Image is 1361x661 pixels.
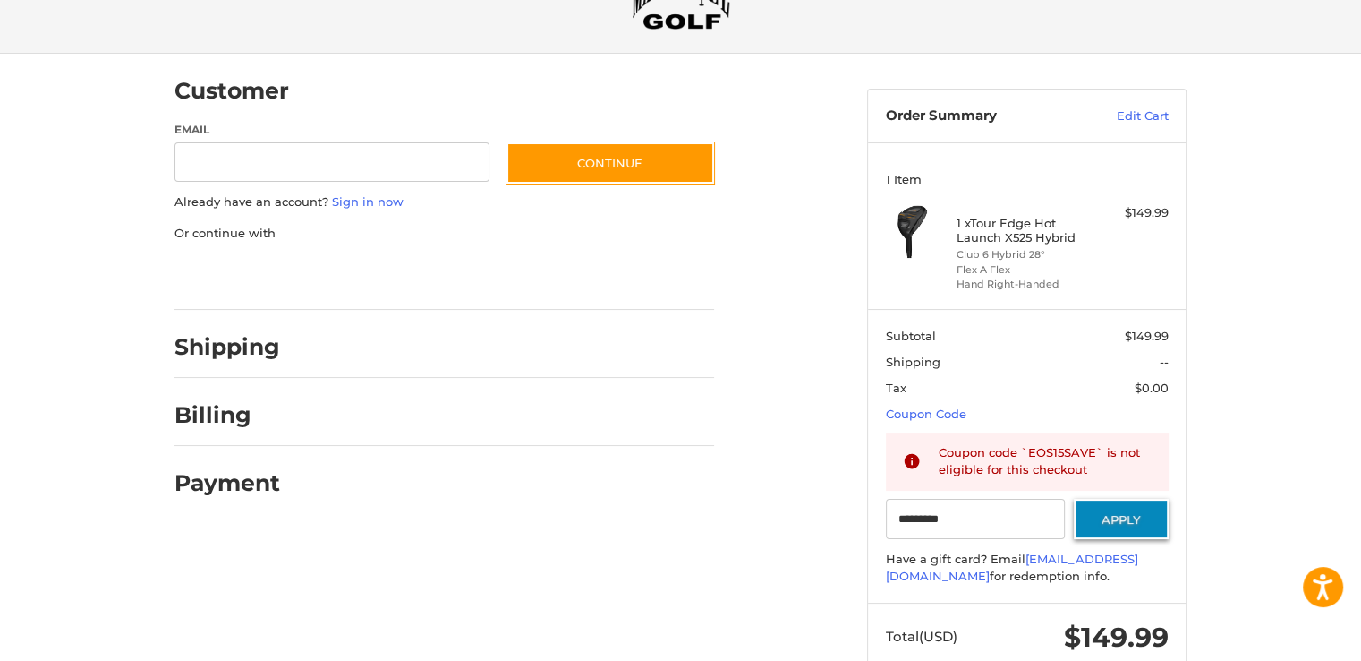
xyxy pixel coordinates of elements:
[174,401,279,429] h2: Billing
[957,216,1093,245] h4: 1 x Tour Edge Hot Launch X525 Hybrid
[472,260,607,292] iframe: PayPal-venmo
[886,381,906,395] span: Tax
[886,172,1169,186] h3: 1 Item
[174,77,289,105] h2: Customer
[886,551,1169,586] div: Have a gift card? Email for redemption info.
[886,499,1066,539] input: Gift Certificate or Coupon Code
[174,193,714,211] p: Already have an account?
[957,262,1093,278] li: Flex A Flex
[174,122,489,138] label: Email
[1078,107,1169,125] a: Edit Cart
[1064,621,1169,654] span: $149.99
[886,628,957,645] span: Total (USD)
[886,107,1078,125] h3: Order Summary
[939,444,1152,479] div: Coupon code `EOS15SAVE` is not eligible for this checkout
[1160,355,1169,369] span: --
[1135,381,1169,395] span: $0.00
[886,329,936,343] span: Subtotal
[174,469,280,497] h2: Payment
[174,333,280,361] h2: Shipping
[320,260,455,292] iframe: PayPal-paylater
[957,247,1093,262] li: Club 6 Hybrid 28°
[957,277,1093,292] li: Hand Right-Handed
[886,355,940,369] span: Shipping
[1074,499,1169,539] button: Apply
[506,142,714,184] button: Continue
[1125,329,1169,343] span: $149.99
[169,260,303,292] iframe: PayPal-paypal
[1098,204,1169,222] div: $149.99
[174,225,714,243] p: Or continue with
[886,407,966,421] a: Coupon Code
[332,194,404,209] a: Sign in now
